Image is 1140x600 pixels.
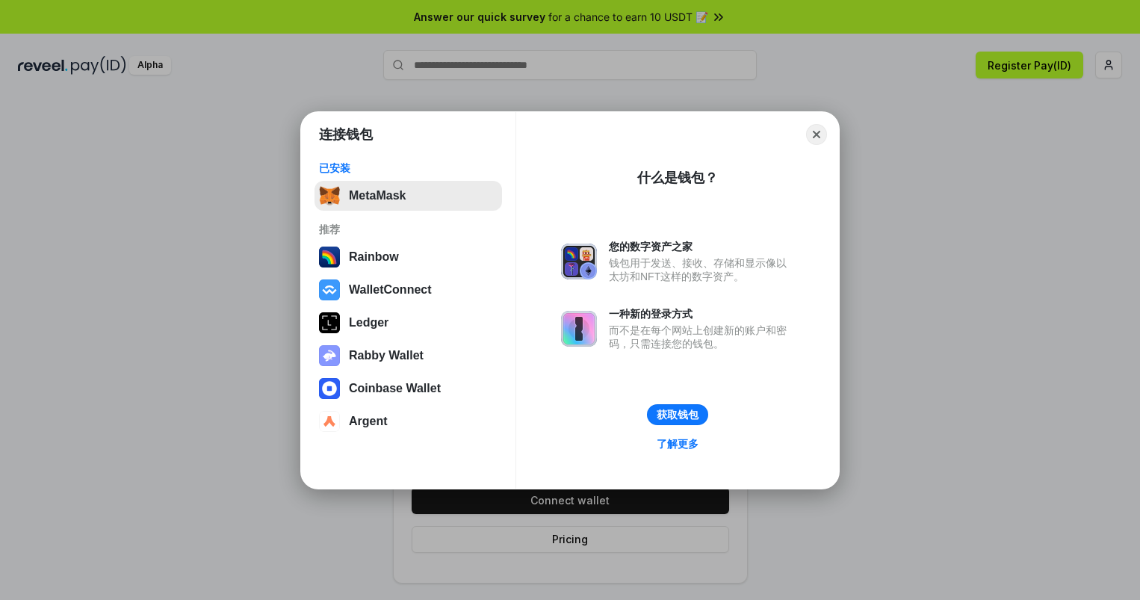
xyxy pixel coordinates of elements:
div: 了解更多 [657,437,698,451]
img: svg+xml,%3Csvg%20width%3D%22120%22%20height%3D%22120%22%20viewBox%3D%220%200%20120%20120%22%20fil... [319,247,340,267]
button: 获取钱包 [647,404,708,425]
div: Rainbow [349,250,399,264]
div: 推荐 [319,223,498,236]
div: Rabby Wallet [349,349,424,362]
div: Argent [349,415,388,428]
img: svg+xml,%3Csvg%20width%3D%2228%22%20height%3D%2228%22%20viewBox%3D%220%200%2028%2028%22%20fill%3D... [319,378,340,399]
div: WalletConnect [349,283,432,297]
div: 获取钱包 [657,408,698,421]
button: Argent [315,406,502,436]
a: 了解更多 [648,434,707,454]
div: 一种新的登录方式 [609,307,794,321]
div: 什么是钱包？ [637,169,718,187]
button: Rabby Wallet [315,341,502,371]
img: svg+xml,%3Csvg%20width%3D%2228%22%20height%3D%2228%22%20viewBox%3D%220%200%2028%2028%22%20fill%3D... [319,279,340,300]
div: 钱包用于发送、接收、存储和显示像以太坊和NFT这样的数字资产。 [609,256,794,283]
img: svg+xml,%3Csvg%20xmlns%3D%22http%3A%2F%2Fwww.w3.org%2F2000%2Fsvg%22%20fill%3D%22none%22%20viewBox... [319,345,340,366]
img: svg+xml,%3Csvg%20fill%3D%22none%22%20height%3D%2233%22%20viewBox%3D%220%200%2035%2033%22%20width%... [319,185,340,206]
button: Ledger [315,308,502,338]
img: svg+xml,%3Csvg%20xmlns%3D%22http%3A%2F%2Fwww.w3.org%2F2000%2Fsvg%22%20fill%3D%22none%22%20viewBox... [561,244,597,279]
img: svg+xml,%3Csvg%20xmlns%3D%22http%3A%2F%2Fwww.w3.org%2F2000%2Fsvg%22%20fill%3D%22none%22%20viewBox... [561,311,597,347]
button: Coinbase Wallet [315,374,502,403]
h1: 连接钱包 [319,126,373,143]
div: 您的数字资产之家 [609,240,794,253]
img: svg+xml,%3Csvg%20width%3D%2228%22%20height%3D%2228%22%20viewBox%3D%220%200%2028%2028%22%20fill%3D... [319,411,340,432]
div: 而不是在每个网站上创建新的账户和密码，只需连接您的钱包。 [609,324,794,350]
button: Rainbow [315,242,502,272]
button: WalletConnect [315,275,502,305]
div: Ledger [349,316,388,330]
button: Close [806,124,827,145]
button: MetaMask [315,181,502,211]
img: svg+xml,%3Csvg%20xmlns%3D%22http%3A%2F%2Fwww.w3.org%2F2000%2Fsvg%22%20width%3D%2228%22%20height%3... [319,312,340,333]
div: Coinbase Wallet [349,382,441,395]
div: 已安装 [319,161,498,175]
div: MetaMask [349,189,406,202]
